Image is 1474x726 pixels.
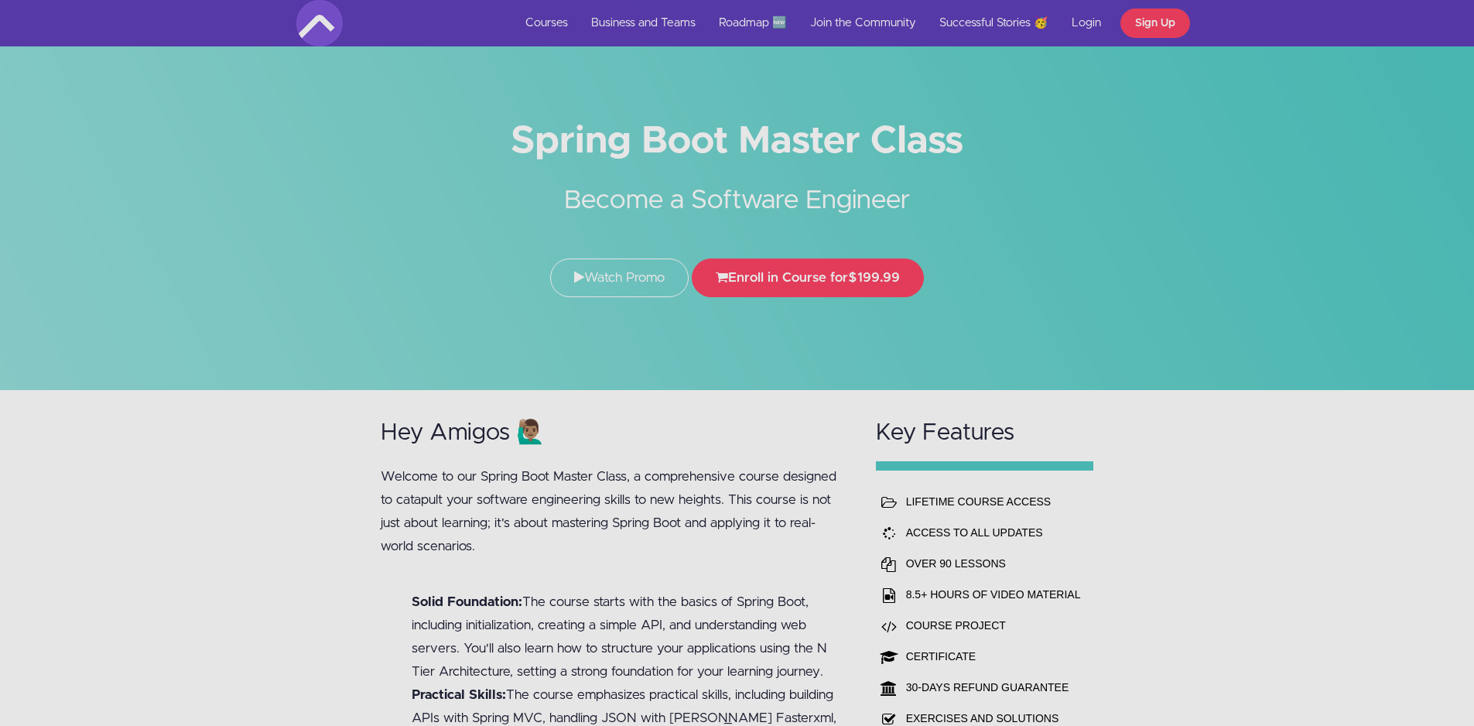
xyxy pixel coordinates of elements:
[876,420,1094,446] h2: Key Features
[381,420,846,446] h2: Hey Amigos 🙋🏽‍♂️
[550,259,689,297] a: Watch Promo
[447,159,1028,220] h2: Become a Software Engineer
[902,672,1085,703] td: 30-DAYS REFUND GUARANTEE
[848,271,900,284] span: $199.99
[381,465,846,558] p: Welcome to our Spring Boot Master Class, a comprehensive course designed to catapult your softwar...
[692,259,924,297] button: Enroll in Course for$199.99
[412,591,846,683] li: The course starts with the basics of Spring Boot, including initialization, creating a simple API...
[1120,9,1190,38] a: Sign Up
[902,641,1085,672] td: CERTIFICATE
[412,688,506,701] b: Practical Skills:
[902,486,1085,517] td: LIFETIME COURSE ACCESS
[296,124,1178,159] h1: Spring Boot Master Class
[902,579,1085,610] td: 8.5+ HOURS OF VIDEO MATERIAL
[412,595,522,608] b: Solid Foundation:
[902,548,1085,579] td: OVER 90 LESSONS
[902,610,1085,641] td: COURSE PROJECT
[902,517,1085,548] td: ACCESS TO ALL UPDATES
